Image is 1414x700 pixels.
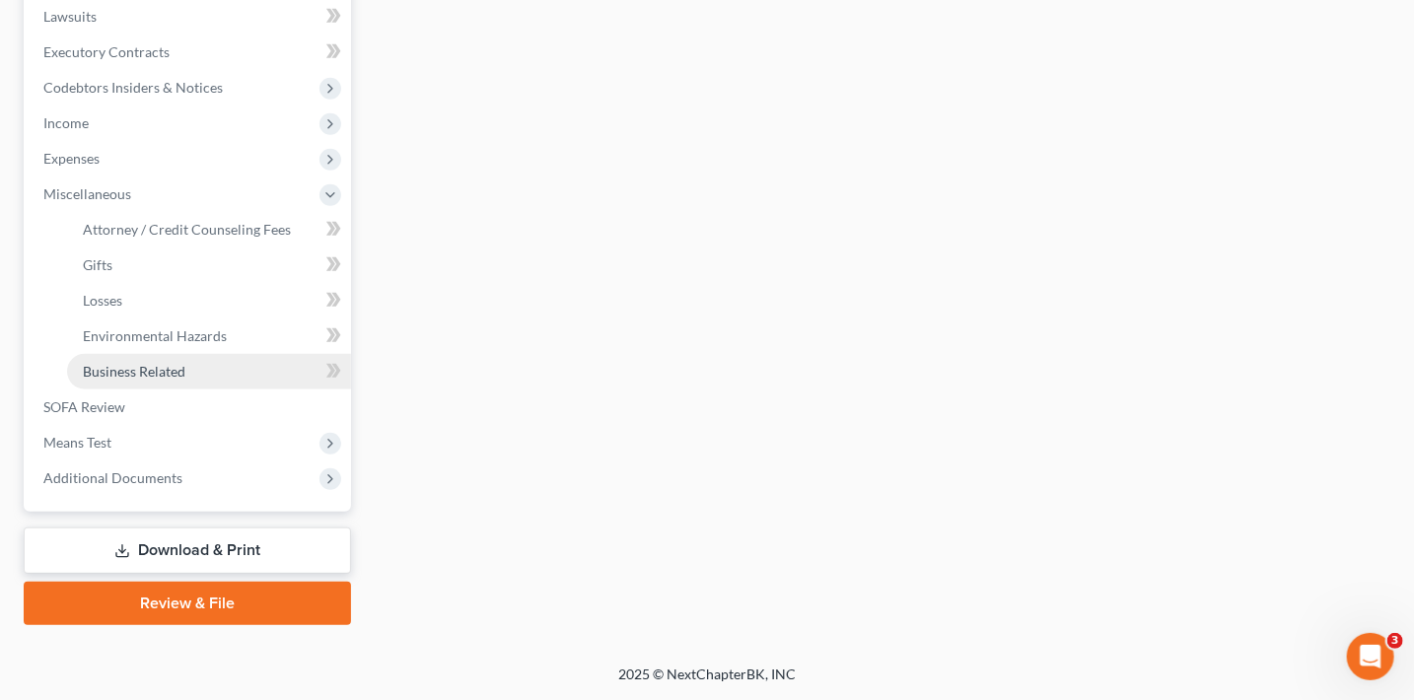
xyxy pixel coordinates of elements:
[67,212,351,247] a: Attorney / Credit Counseling Fees
[43,185,131,202] span: Miscellaneous
[1347,633,1394,680] iframe: Intercom live chat
[1387,633,1403,649] span: 3
[83,292,122,309] span: Losses
[24,527,351,574] a: Download & Print
[24,582,351,625] a: Review & File
[28,389,351,425] a: SOFA Review
[43,469,182,486] span: Additional Documents
[67,354,351,389] a: Business Related
[43,114,89,131] span: Income
[67,318,351,354] a: Environmental Hazards
[83,256,112,273] span: Gifts
[43,79,223,96] span: Codebtors Insiders & Notices
[83,363,185,380] span: Business Related
[43,43,170,60] span: Executory Contracts
[28,35,351,70] a: Executory Contracts
[145,665,1269,700] div: 2025 © NextChapterBK, INC
[67,247,351,283] a: Gifts
[43,434,111,451] span: Means Test
[43,150,100,167] span: Expenses
[67,283,351,318] a: Losses
[43,8,97,25] span: Lawsuits
[83,327,227,344] span: Environmental Hazards
[83,221,291,238] span: Attorney / Credit Counseling Fees
[43,398,125,415] span: SOFA Review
